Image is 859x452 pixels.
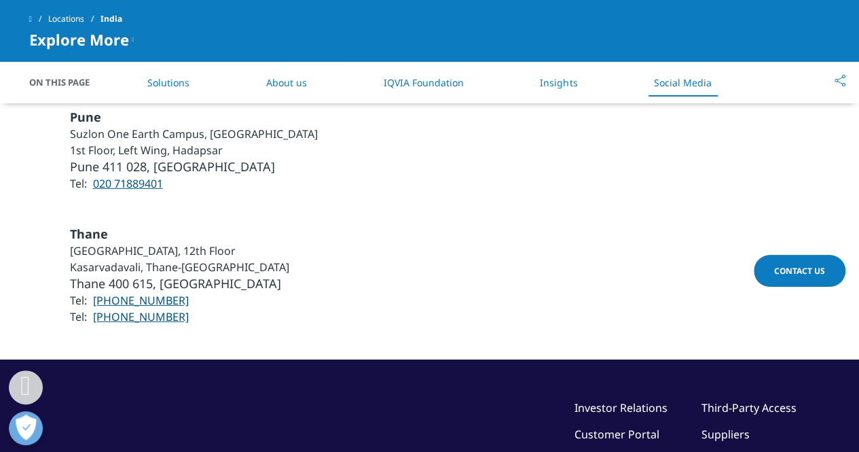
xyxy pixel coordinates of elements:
[48,7,100,31] a: Locations
[70,142,318,158] li: 1st Floor, Left Wing, Hadapsar
[93,293,189,308] a: [PHONE_NUMBER]
[70,109,101,125] span: Pune
[774,265,825,277] span: Contact Us
[70,309,87,324] span: Tel:
[9,411,43,445] button: Open Preferences
[147,76,189,89] a: Solutions
[654,76,712,89] a: Social Media
[383,76,463,89] a: IQVIA Foundation
[574,400,668,415] a: Investor Relations
[93,176,163,191] a: 020 71889401
[70,226,108,242] span: Thane
[100,7,122,31] span: India
[70,275,281,292] span: Thane 400 615, [GEOGRAPHIC_DATA]
[701,400,797,415] a: Third-Party Access
[70,243,289,259] li: [GEOGRAPHIC_DATA], 12th Floor
[540,76,577,89] a: Insights
[70,293,87,308] span: Tel:
[93,309,189,324] a: [PHONE_NUMBER]
[574,427,659,442] a: Customer Portal
[70,176,87,191] span: Tel:
[70,259,289,275] li: Kasarvadavali, Thane-[GEOGRAPHIC_DATA]
[754,255,845,287] a: Contact Us
[701,427,750,442] a: Suppliers
[29,75,104,89] span: On This Page
[70,158,275,175] span: Pune 411 028, [GEOGRAPHIC_DATA]
[266,76,307,89] a: About us
[70,126,318,142] li: Suzlon One Earth Campus, [GEOGRAPHIC_DATA]
[29,31,129,48] span: Explore More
